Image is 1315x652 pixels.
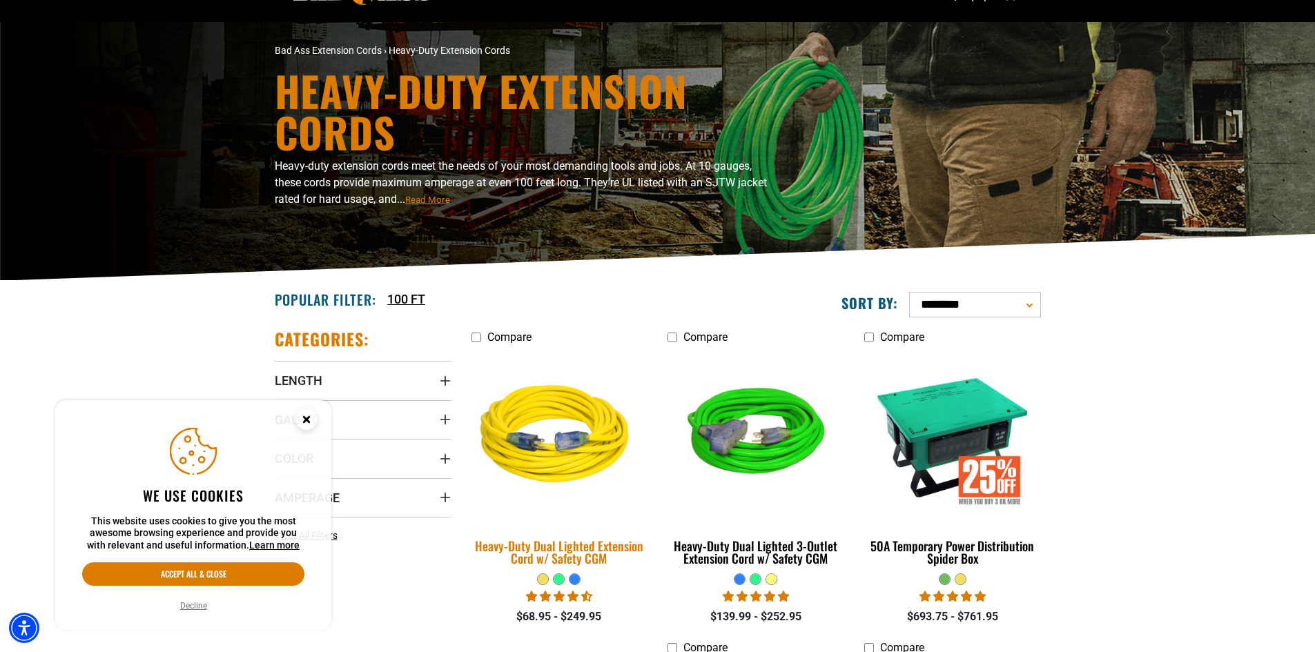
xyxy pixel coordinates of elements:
[275,159,767,206] span: Heavy-duty extension cords meet the needs of your most demanding tools and jobs. At 10 gauges, th...
[919,590,986,603] span: 5.00 stars
[275,290,376,308] h2: Popular Filter:
[384,45,387,56] span: ›
[668,609,844,625] div: $139.99 - $252.95
[866,357,1040,516] img: 50A Temporary Power Distribution Spider Box
[864,609,1040,625] div: $693.75 - $761.95
[487,330,532,344] span: Compare
[723,590,789,603] span: 4.92 stars
[864,350,1040,573] a: 50A Temporary Power Distribution Spider Box 50A Temporary Power Distribution Spider Box
[275,45,382,56] a: Bad Ass Extension Cords
[864,540,1040,564] div: 50A Temporary Power Distribution Spider Box
[275,400,451,439] summary: Gauge
[668,540,844,564] div: Heavy-Duty Dual Lighted 3-Outlet Extension Cord w/ Safety CGM
[176,599,211,613] button: Decline
[249,540,300,551] a: This website uses cookies to give you the most awesome browsing experience and provide you with r...
[462,348,656,525] img: yellow
[471,540,647,564] div: Heavy-Duty Dual Lighted Extension Cord w/ Safety CGM
[9,613,39,643] div: Accessibility Menu
[387,290,425,308] a: 100 FT
[405,195,450,205] span: Read More
[683,330,728,344] span: Compare
[471,609,647,625] div: $68.95 - $249.95
[275,478,451,517] summary: Amperage
[669,357,843,516] img: neon green
[471,350,647,573] a: yellow Heavy-Duty Dual Lighted Extension Cord w/ Safety CGM
[275,361,451,399] summary: Length
[275,328,370,350] h2: Categories:
[82,486,304,504] h2: We use cookies
[275,373,322,388] span: Length
[389,45,510,56] span: Heavy-Duty Extension Cords
[841,294,898,312] label: Sort by:
[880,330,924,344] span: Compare
[275,70,779,152] h1: Heavy-Duty Extension Cords
[82,562,304,586] button: Accept all & close
[55,400,331,631] aside: Cookie Consent
[275,439,451,477] summary: Color
[275,43,779,58] nav: breadcrumbs
[526,590,592,603] span: 4.64 stars
[82,515,304,552] p: This website uses cookies to give you the most awesome browsing experience and provide you with r...
[668,350,844,573] a: neon green Heavy-Duty Dual Lighted 3-Outlet Extension Cord w/ Safety CGM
